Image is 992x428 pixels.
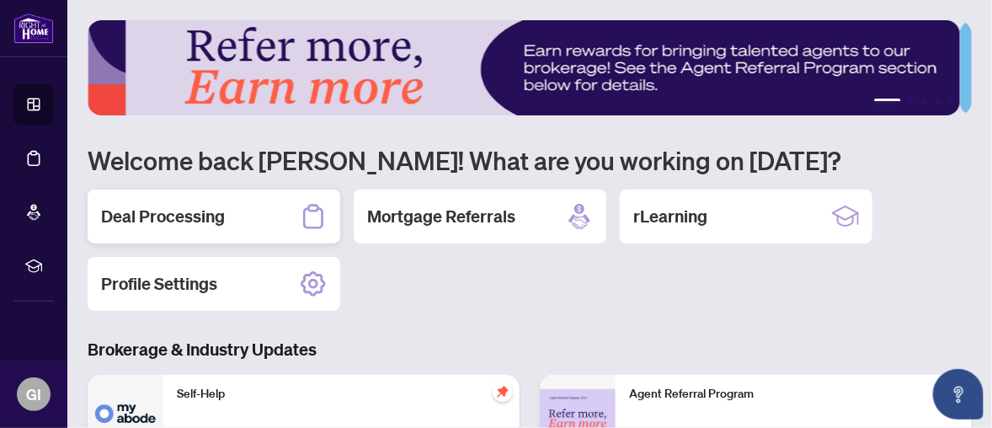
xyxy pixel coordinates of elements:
p: Self-Help [177,385,506,404]
img: Slide 0 [88,20,960,115]
button: 2 [908,99,915,105]
button: 4 [935,99,941,105]
h2: Mortgage Referrals [367,205,515,228]
button: 1 [874,99,901,105]
h2: Deal Processing [101,205,225,228]
span: GI [26,383,41,406]
p: Agent Referral Program [629,385,958,404]
button: 3 [921,99,928,105]
span: pushpin [493,382,513,402]
button: Open asap [933,369,984,420]
h2: rLearning [633,205,707,228]
h3: Brokerage & Industry Updates [88,338,972,361]
h2: Profile Settings [101,272,217,296]
img: logo [13,13,54,44]
button: 5 [948,99,955,105]
h1: Welcome back [PERSON_NAME]! What are you working on [DATE]? [88,144,972,176]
